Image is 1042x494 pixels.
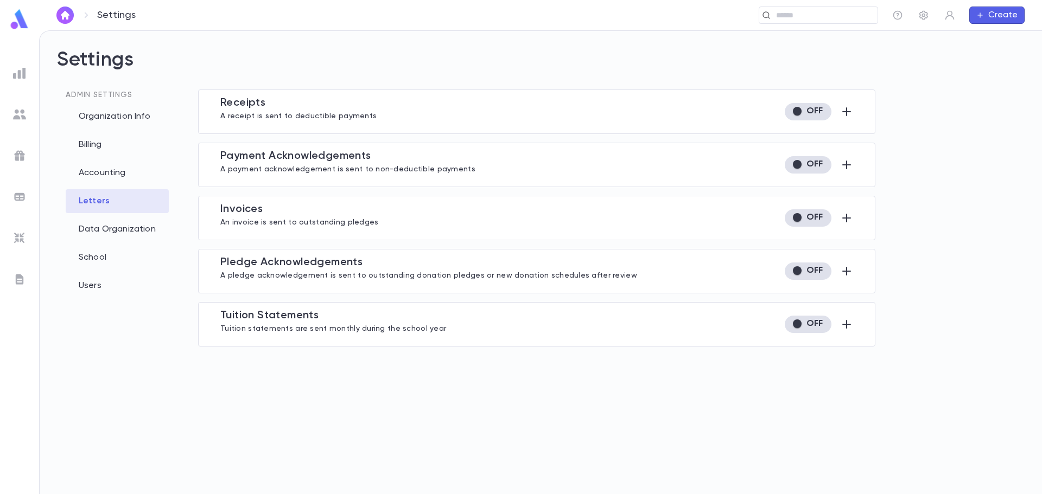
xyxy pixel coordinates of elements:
div: Billing [66,133,169,157]
div: Letters [66,189,169,213]
p: A receipt is sent to deductible payments [220,110,377,120]
img: logo [9,9,30,30]
button: Create [969,7,1025,24]
div: School [66,246,169,270]
img: students_grey.60c7aba0da46da39d6d829b817ac14fc.svg [13,108,26,121]
img: imports_grey.530a8a0e642e233f2baf0ef88e8c9fcb.svg [13,232,26,245]
p: A pledge acknowledgement is sent to outstanding donation pledges or new donation schedules after ... [220,269,637,280]
h2: Settings [57,48,1025,89]
div: Users [66,274,169,298]
img: campaigns_grey.99e729a5f7ee94e3726e6486bddda8f1.svg [13,149,26,162]
p: Settings [97,9,136,21]
span: Admin Settings [66,91,132,99]
div: Accounting [66,161,169,185]
span: Receipt s [220,98,265,108]
span: Invoice s [220,204,263,215]
span: Tuition Statement s [220,310,319,321]
span: Pledge Acknowledgement s [220,257,363,268]
p: Tuition statements are sent monthly during the school year [220,322,446,333]
img: batches_grey.339ca447c9d9533ef1741baa751efc33.svg [13,190,26,203]
p: An invoice is sent to outstanding pledges [220,216,378,227]
img: home_white.a664292cf8c1dea59945f0da9f25487c.svg [59,11,72,20]
span: Payment Acknowledgement s [220,151,371,162]
p: A payment acknowledgement is sent to non-deductible payments [220,163,475,174]
div: Data Organization [66,217,169,241]
img: reports_grey.c525e4749d1bce6a11f5fe2a8de1b229.svg [13,67,26,80]
img: letters_grey.7941b92b52307dd3b8a917253454ce1c.svg [13,273,26,286]
div: Organization Info [66,105,169,129]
